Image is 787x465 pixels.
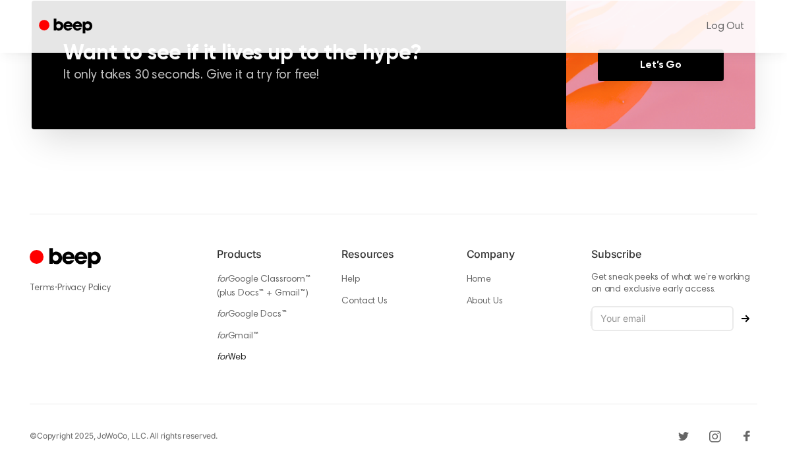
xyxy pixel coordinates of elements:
[467,246,570,262] h6: Company
[341,275,359,284] a: Help
[30,246,104,272] a: Cruip
[734,315,757,323] button: Subscribe
[30,430,218,442] div: © Copyright 2025, JoWoCo, LLC. All rights reserved.
[736,425,757,447] a: Facebook
[467,275,491,284] a: Home
[217,353,228,362] i: for
[591,246,757,262] h6: Subscribe
[217,332,258,341] a: forGmail™
[598,49,724,81] a: Let’s Go
[591,306,734,331] input: Your email
[673,425,694,447] a: Twitter
[341,246,445,262] h6: Resources
[467,297,503,306] a: About Us
[63,67,535,85] p: It only takes 30 seconds. Give it a try for free!
[217,353,246,362] a: forWeb
[217,310,287,319] a: forGoogle Docs™
[217,275,228,284] i: for
[57,284,111,293] a: Privacy Policy
[30,14,104,40] a: Beep
[30,284,55,293] a: Terms
[217,310,228,319] i: for
[591,272,757,295] p: Get sneak peeks of what we’re working on and exclusive early access.
[705,425,726,447] a: Instagram
[693,11,757,42] a: Log Out
[217,246,320,262] h6: Products
[217,275,310,298] a: forGoogle Classroom™ (plus Docs™ + Gmail™)
[63,43,535,64] h3: Want to see if it lives up to the hype?
[341,297,387,306] a: Contact Us
[217,332,228,341] i: for
[30,281,196,295] div: ·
